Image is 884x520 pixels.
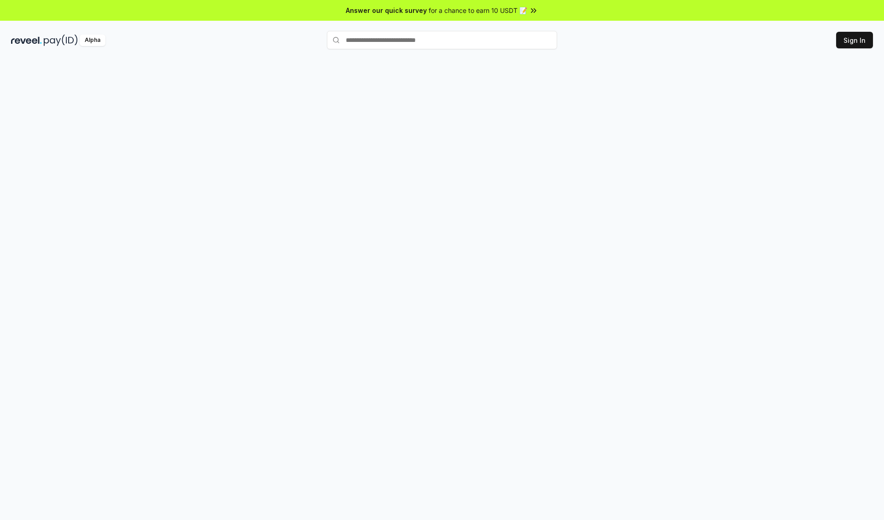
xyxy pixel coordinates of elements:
button: Sign In [836,32,873,48]
span: Answer our quick survey [346,6,427,15]
img: reveel_dark [11,35,42,46]
div: Alpha [80,35,105,46]
img: pay_id [44,35,78,46]
span: for a chance to earn 10 USDT 📝 [429,6,527,15]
